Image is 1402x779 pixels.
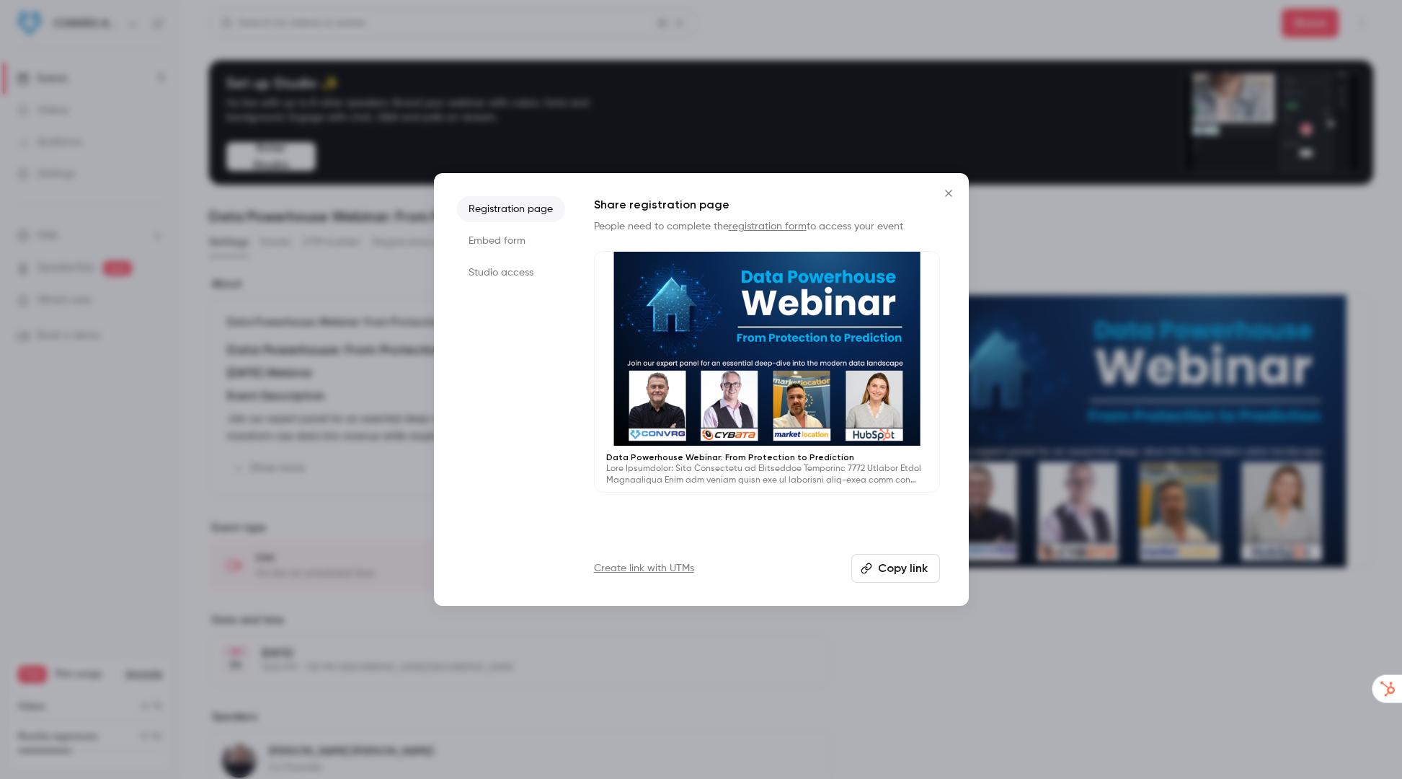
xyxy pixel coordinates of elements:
[934,179,963,208] button: Close
[457,228,565,254] li: Embed form
[729,221,807,232] a: registration form
[594,561,694,576] a: Create link with UTMs
[606,463,928,486] p: Lore Ipsumdolor: Sita Consectetu ad Elitseddoe Temporinc 7772 Utlabor Etdol Magnaaliqua Enim adm ...
[851,554,940,583] button: Copy link
[606,452,928,463] p: Data Powerhouse Webinar: From Protection to Prediction
[594,196,940,214] h1: Share registration page
[594,219,940,234] p: People need to complete the to access your event
[457,196,565,222] li: Registration page
[457,260,565,286] li: Studio access
[594,251,940,493] a: Data Powerhouse Webinar: From Protection to PredictionLore Ipsumdolor: Sita Consectetu ad Elitsed...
